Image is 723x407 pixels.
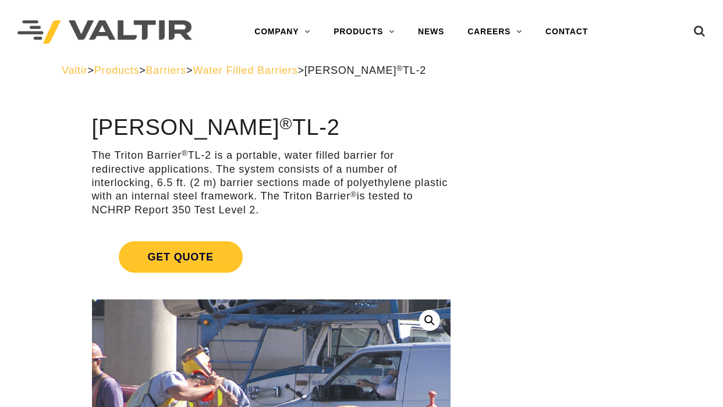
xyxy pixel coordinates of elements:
a: NEWS [406,20,456,44]
a: Barriers [146,65,186,76]
h1: [PERSON_NAME] TL-2 [92,116,451,140]
span: Get Quote [119,241,243,273]
div: > > > > [62,64,661,77]
a: Water Filled Barriers [193,65,297,76]
p: The Triton Barrier TL-2 is a portable, water filled barrier for redirective applications. The sys... [92,149,451,217]
sup: ® [396,64,403,73]
sup: ® [279,114,292,133]
a: CONTACT [534,20,600,44]
sup: ® [182,149,188,158]
a: Valtir [62,65,87,76]
a: Products [94,65,139,76]
span: [PERSON_NAME] TL-2 [304,65,426,76]
a: COMPANY [243,20,322,44]
sup: ® [350,190,357,199]
a: CAREERS [456,20,534,44]
a: PRODUCTS [322,20,406,44]
a: Get Quote [92,227,451,287]
img: Valtir [17,20,192,44]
